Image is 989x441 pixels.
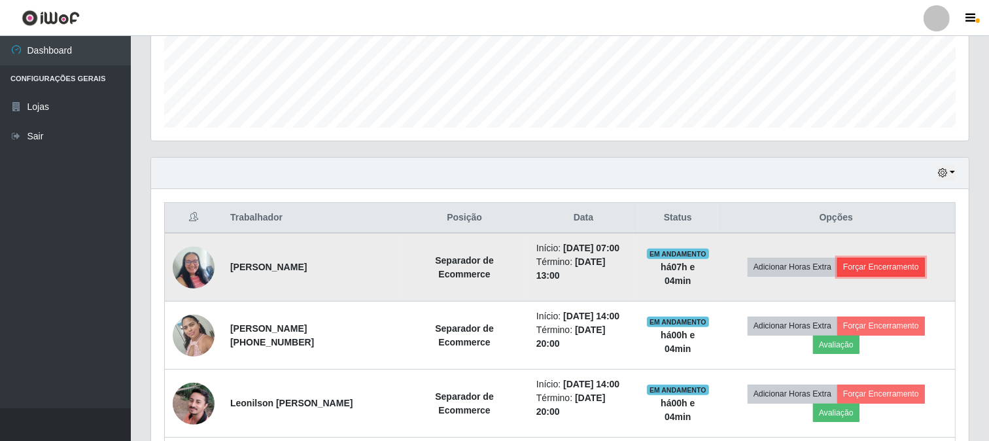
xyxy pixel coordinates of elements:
[563,379,619,389] time: [DATE] 14:00
[230,398,353,408] strong: Leonilson [PERSON_NAME]
[837,385,925,403] button: Forçar Encerramento
[661,262,695,286] strong: há 07 h e 04 min
[536,255,631,283] li: Término:
[563,311,619,321] time: [DATE] 14:00
[748,385,837,403] button: Adicionar Horas Extra
[813,404,859,422] button: Avaliação
[230,262,307,272] strong: [PERSON_NAME]
[661,330,695,354] strong: há 00 h e 04 min
[536,241,631,255] li: Início:
[536,309,631,323] li: Início:
[529,203,638,234] th: Data
[647,317,709,327] span: EM ANDAMENTO
[748,258,837,276] button: Adicionar Horas Extra
[718,203,956,234] th: Opções
[400,203,529,234] th: Posição
[22,10,80,26] img: CoreUI Logo
[813,336,859,354] button: Avaliação
[230,323,314,347] strong: [PERSON_NAME] [PHONE_NUMBER]
[661,398,695,422] strong: há 00 h e 04 min
[536,323,631,351] li: Término:
[837,317,925,335] button: Forçar Encerramento
[563,243,619,253] time: [DATE] 07:00
[638,203,717,234] th: Status
[173,239,215,295] img: 1753212291026.jpeg
[837,258,925,276] button: Forçar Encerramento
[222,203,400,234] th: Trabalhador
[647,249,709,259] span: EM ANDAMENTO
[435,323,493,347] strong: Separador de Ecommerce
[173,308,215,363] img: 1702328329487.jpeg
[748,317,837,335] button: Adicionar Horas Extra
[435,255,493,279] strong: Separador de Ecommerce
[647,385,709,395] span: EM ANDAMENTO
[536,391,631,419] li: Término:
[536,378,631,391] li: Início:
[435,391,493,415] strong: Separador de Ecommerce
